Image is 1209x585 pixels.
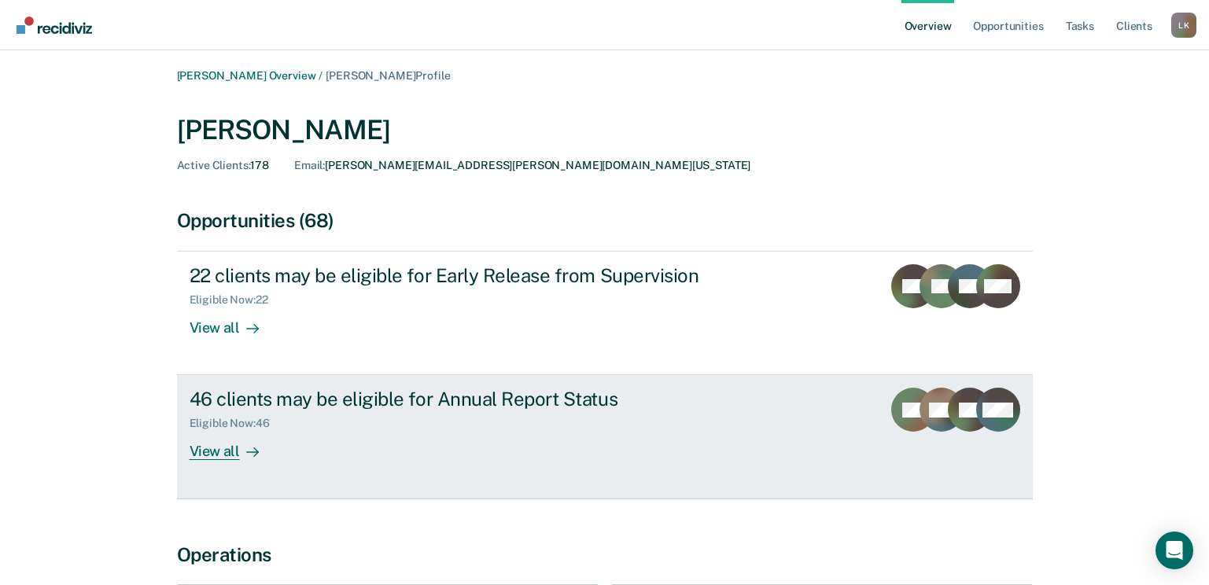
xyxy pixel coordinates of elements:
span: Active Clients : [177,159,251,171]
div: 22 clients may be eligible for Early Release from Supervision [190,264,742,287]
a: 46 clients may be eligible for Annual Report StatusEligible Now:46View all [177,375,1033,499]
span: / [315,69,326,82]
img: Recidiviz [17,17,92,34]
span: Email : [294,159,325,171]
div: Opportunities (68) [177,209,1033,232]
div: View all [190,307,278,337]
div: 46 clients may be eligible for Annual Report Status [190,388,742,410]
div: Eligible Now : 22 [190,293,281,307]
span: [PERSON_NAME] Profile [326,69,450,82]
div: Eligible Now : 46 [190,417,282,430]
div: [PERSON_NAME] [177,114,1033,146]
div: [PERSON_NAME][EMAIL_ADDRESS][PERSON_NAME][DOMAIN_NAME][US_STATE] [294,159,750,172]
a: [PERSON_NAME] Overview [177,69,316,82]
div: Open Intercom Messenger [1156,532,1193,569]
button: Profile dropdown button [1171,13,1196,38]
div: 178 [177,159,270,172]
a: 22 clients may be eligible for Early Release from SupervisionEligible Now:22View all [177,251,1033,375]
div: L K [1171,13,1196,38]
div: View all [190,430,278,461]
div: Operations [177,543,1033,566]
